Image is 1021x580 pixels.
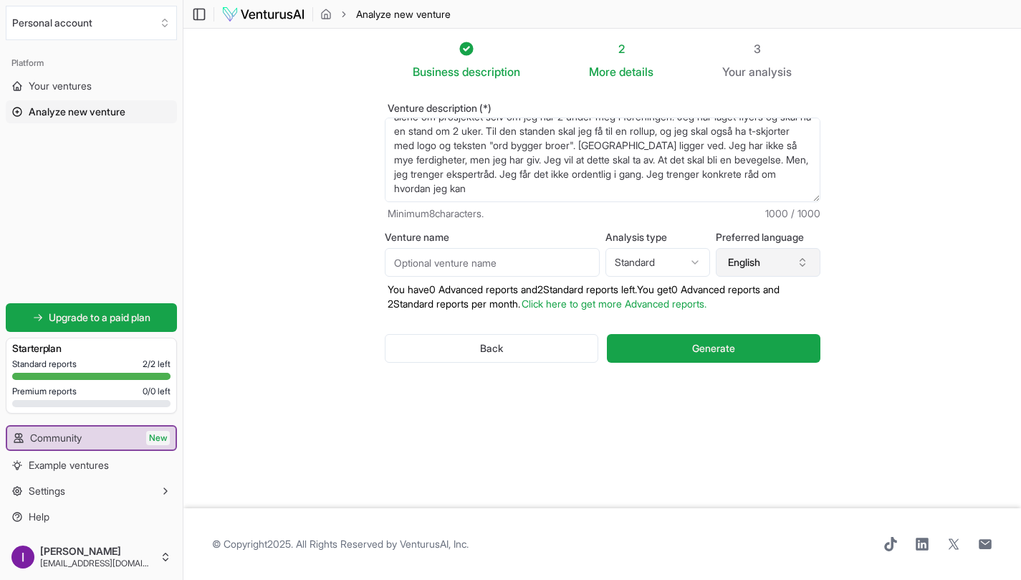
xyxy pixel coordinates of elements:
a: Help [6,505,177,528]
span: Business [413,63,459,80]
label: Venture name [385,232,600,242]
span: New [146,431,170,445]
a: Analyze new venture [6,100,177,123]
span: Analyze new venture [356,7,451,22]
span: © Copyright 2025 . All Rights Reserved by . [212,537,469,551]
span: details [619,65,653,79]
span: Analyze new venture [29,105,125,119]
span: Premium reports [12,386,77,397]
button: Select an organization [6,6,177,40]
div: 2 [589,40,653,57]
span: 1000 / 1000 [765,206,820,221]
button: [PERSON_NAME][EMAIL_ADDRESS][DOMAIN_NAME] [6,540,177,574]
a: VenturusAI, Inc [400,538,466,550]
p: You have 0 Advanced reports and 2 Standard reports left. Y ou get 0 Advanced reports and 2 Standa... [385,282,820,311]
span: description [462,65,520,79]
span: 2 / 2 left [143,358,171,370]
span: Your ventures [29,79,92,93]
label: Analysis type [605,232,710,242]
input: Optional venture name [385,248,600,277]
img: logo [221,6,305,23]
a: CommunityNew [7,427,176,450]
button: Generate [607,334,820,363]
span: Your [722,63,746,80]
span: Generate [692,341,735,356]
a: Upgrade to a paid plan [6,303,177,332]
nav: breadcrumb [320,7,451,22]
span: Help [29,510,49,524]
h3: Starter plan [12,341,171,356]
button: Back [385,334,599,363]
button: English [716,248,820,277]
button: Settings [6,480,177,503]
span: More [589,63,616,80]
img: ACg8ocK12LQAjhvwKEPTiVE60Oood8mtWzWhwmoq6z3wjPBU9FT-6w=s96-c [11,546,34,569]
label: Venture description (*) [385,103,820,113]
a: Example ventures [6,454,177,477]
div: 3 [722,40,792,57]
span: [PERSON_NAME] [40,545,154,558]
span: Upgrade to a paid plan [49,310,150,325]
a: Your ventures [6,75,177,98]
a: Click here to get more Advanced reports. [522,298,706,310]
label: Preferred language [716,232,820,242]
span: analysis [749,65,792,79]
span: Community [30,431,82,445]
span: Example ventures [29,458,109,472]
span: Settings [29,484,65,498]
div: Platform [6,52,177,75]
span: 0 / 0 left [143,386,171,397]
span: Standard reports [12,358,77,370]
span: [EMAIL_ADDRESS][DOMAIN_NAME] [40,558,154,569]
span: Minimum 8 characters. [388,206,484,221]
